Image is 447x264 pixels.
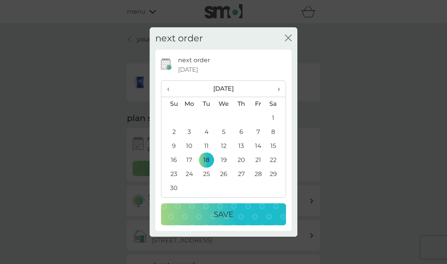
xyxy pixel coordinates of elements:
td: 11 [198,139,215,153]
th: Tu [198,97,215,111]
td: 14 [250,139,267,153]
td: 5 [215,125,233,139]
td: 29 [267,167,286,181]
td: 22 [267,153,286,167]
th: Fr [250,97,267,111]
td: 28 [250,167,267,181]
th: Su [161,97,181,111]
td: 1 [267,111,286,125]
td: 17 [181,153,198,167]
td: 10 [181,139,198,153]
p: next order [178,55,210,65]
th: [DATE] [181,81,267,97]
td: 9 [161,139,181,153]
td: 12 [215,139,233,153]
td: 6 [233,125,250,139]
p: Save [214,208,233,220]
td: 30 [161,181,181,195]
td: 24 [181,167,198,181]
th: Th [233,97,250,111]
h2: next order [155,33,203,44]
td: 3 [181,125,198,139]
th: We [215,97,233,111]
span: ‹ [167,81,175,97]
td: 15 [267,139,286,153]
th: Mo [181,97,198,111]
td: 8 [267,125,286,139]
td: 26 [215,167,233,181]
button: Save [161,203,286,225]
td: 27 [233,167,250,181]
td: 4 [198,125,215,139]
td: 7 [250,125,267,139]
td: 20 [233,153,250,167]
td: 19 [215,153,233,167]
td: 16 [161,153,181,167]
td: 2 [161,125,181,139]
span: [DATE] [178,65,198,75]
button: close [285,35,292,42]
span: › [272,81,280,97]
td: 18 [198,153,215,167]
th: Sa [267,97,286,111]
td: 13 [233,139,250,153]
td: 25 [198,167,215,181]
td: 23 [161,167,181,181]
td: 21 [250,153,267,167]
